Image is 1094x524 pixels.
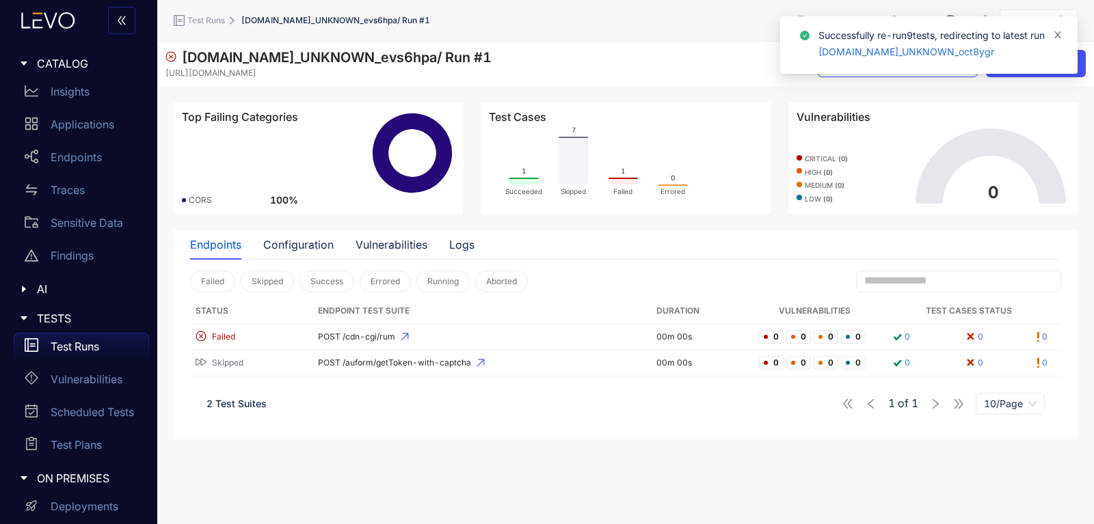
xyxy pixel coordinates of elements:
[805,195,833,204] span: low
[14,431,149,464] a: Test Plans
[190,298,312,325] th: Status
[312,298,651,325] th: Endpoint Test Suite
[356,238,427,251] div: Vulnerabilities
[818,27,1045,44] div: Successfully re-run 9 tests, redirecting to latest run
[1037,330,1048,344] a: 0
[8,49,149,78] div: CATALOG
[8,304,149,333] div: TESTS
[19,314,29,323] span: caret-right
[805,155,848,163] span: critical
[489,111,762,123] div: Test Cases
[823,195,833,203] b: ( 0 )
[651,298,753,325] th: Duration
[614,187,633,195] tspan: Failed
[786,330,811,344] span: 0
[241,16,430,25] span: [DOMAIN_NAME]_UNKNOWN_evs6hpa / Run # 1
[890,356,910,370] a: 0
[888,397,895,409] span: 1
[14,398,149,431] a: Scheduled Tests
[51,500,118,512] p: Deployments
[1037,356,1048,370] a: 0
[51,184,85,196] p: Traces
[263,238,334,251] div: Configuration
[182,49,492,66] span: [DOMAIN_NAME]_UNKNOWN_evs6hpa / Run # 1
[787,10,890,31] button: Launch API Portal
[818,44,994,60] a: [DOMAIN_NAME]_UNKNOWN_oct8ygr
[25,249,38,262] span: warning
[786,356,811,370] span: 0
[838,154,848,163] b: ( 0 )
[37,472,138,484] span: ON PREMISES
[51,118,114,130] p: Applications
[190,238,241,251] div: Endpoints
[522,167,526,175] tspan: 1
[505,187,542,195] tspan: Succeeded
[841,330,866,344] span: 0
[51,406,134,418] p: Scheduled Tests
[759,356,784,370] span: 0
[572,126,576,134] tspan: 7
[19,473,29,483] span: caret-right
[270,195,298,206] span: 100 %
[14,209,149,242] a: Sensitive Data
[988,182,999,202] text: 0
[835,181,844,189] b: ( 0 )
[310,277,343,286] span: Success
[888,397,918,409] span: of
[671,174,676,182] tspan: 0
[753,298,877,325] th: Vulnerabilities
[651,350,753,376] td: 00m 00s
[805,182,844,190] span: medium
[814,356,838,370] span: 0
[360,271,411,292] button: Errored
[212,332,235,342] span: Failed
[187,16,225,25] span: Test Runs
[190,271,235,292] button: Failed
[19,59,29,68] span: caret-right
[51,151,102,163] p: Endpoints
[299,271,354,292] button: Success
[1053,30,1063,40] span: close
[823,168,833,176] b: ( 0 )
[51,249,94,262] p: Findings
[797,111,870,123] span: Vulnerabilities
[14,78,149,111] a: Insights
[51,217,123,229] p: Sensitive Data
[14,143,149,176] a: Endpoints
[108,7,135,34] button: double-left
[475,271,528,292] button: Aborted
[984,394,1037,414] span: 10/Page
[51,340,99,353] p: Test Runs
[371,277,400,286] span: Errored
[19,284,29,294] span: caret-right
[14,242,149,275] a: Findings
[37,312,138,325] span: TESTS
[877,298,1061,325] th: Test Cases Status
[116,15,127,27] span: double-left
[8,464,149,493] div: ON PREMISES
[241,271,294,292] button: Skipped
[212,358,243,368] span: Skipped
[182,111,298,123] span: Top Failing Categories
[165,68,256,78] span: [URL][DOMAIN_NAME]
[805,169,833,177] span: high
[252,277,283,286] span: Skipped
[449,238,475,251] div: Logs
[14,366,149,398] a: Vulnerabilities
[51,373,122,385] p: Vulnerabilities
[759,330,784,344] span: 0
[964,356,983,370] a: 0
[561,187,587,196] tspan: Skipped
[486,277,517,286] span: Aborted
[427,277,459,286] span: Running
[14,111,149,143] a: Applications
[911,397,918,409] span: 1
[890,330,910,344] a: 0
[622,167,626,175] tspan: 1
[51,85,90,98] p: Insights
[814,330,838,344] span: 0
[14,176,149,209] a: Traces
[651,325,753,350] td: 00m 00s
[206,398,267,409] span: 2 Test Suites
[841,356,866,370] span: 0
